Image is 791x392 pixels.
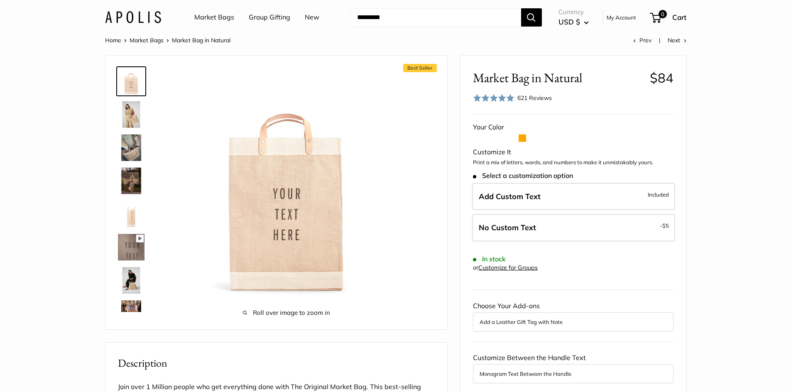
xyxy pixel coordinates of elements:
[105,35,230,46] nav: Breadcrumb
[350,8,521,27] input: Search...
[105,37,121,44] a: Home
[116,66,146,96] a: Market Bag in Natural
[473,146,673,158] div: Customize It
[662,222,669,229] span: $5
[517,94,552,102] span: 621 Reviews
[558,17,580,26] span: USD $
[305,11,319,24] a: New
[668,37,686,44] a: Next
[172,37,230,44] span: Market Bag in Natural
[116,199,146,229] a: description_13" wide, 18" high, 8" deep; handles: 3.5"
[118,234,144,261] img: Market Bag in Natural
[472,214,675,241] label: Leave Blank
[480,317,667,327] button: Add a Leather Gift Tag with Note
[558,6,589,18] span: Currency
[473,352,673,383] div: Customize Between the Handle Text
[172,68,401,297] img: Market Bag in Natural
[118,101,144,128] img: Market Bag in Natural
[118,134,144,161] img: Market Bag in Natural
[116,100,146,129] a: Market Bag in Natural
[473,121,673,134] div: Your Color
[479,192,541,201] span: Add Custom Text
[473,262,538,273] div: or
[473,70,644,85] span: Market Bag in Natural
[116,265,146,295] a: Market Bag in Natural
[479,223,536,232] span: No Custom Text
[118,300,144,327] img: Market Bag in Natural
[633,37,651,44] a: Prev
[660,221,669,231] span: -
[118,201,144,227] img: description_13" wide, 18" high, 8" deep; handles: 3.5"
[118,68,144,95] img: Market Bag in Natural
[480,369,667,379] button: Monogram Text Between the Handle
[672,13,686,22] span: Cart
[658,10,666,18] span: 0
[118,267,144,294] img: Market Bag in Natural
[130,37,164,44] a: Market Bags
[558,15,589,29] button: USD $
[607,12,636,22] a: My Account
[403,64,437,72] span: Best Seller
[249,11,290,24] a: Group Gifting
[116,232,146,262] a: Market Bag in Natural
[116,299,146,329] a: Market Bag in Natural
[478,264,538,271] a: Customize for Groups
[651,11,686,24] a: 0 Cart
[194,11,234,24] a: Market Bags
[118,355,435,371] h2: Description
[473,255,506,263] span: In stock
[473,300,673,331] div: Choose Your Add-ons
[172,307,401,319] span: Roll over image to zoom in
[521,8,542,27] button: Search
[472,183,675,210] label: Add Custom Text
[648,190,669,200] span: Included
[650,70,673,86] span: $84
[105,11,161,23] img: Apolis
[116,133,146,163] a: Market Bag in Natural
[473,172,573,180] span: Select a customization option
[116,166,146,196] a: Market Bag in Natural
[473,158,673,167] p: Print a mix of letters, words, and numbers to make it unmistakably yours.
[118,168,144,194] img: Market Bag in Natural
